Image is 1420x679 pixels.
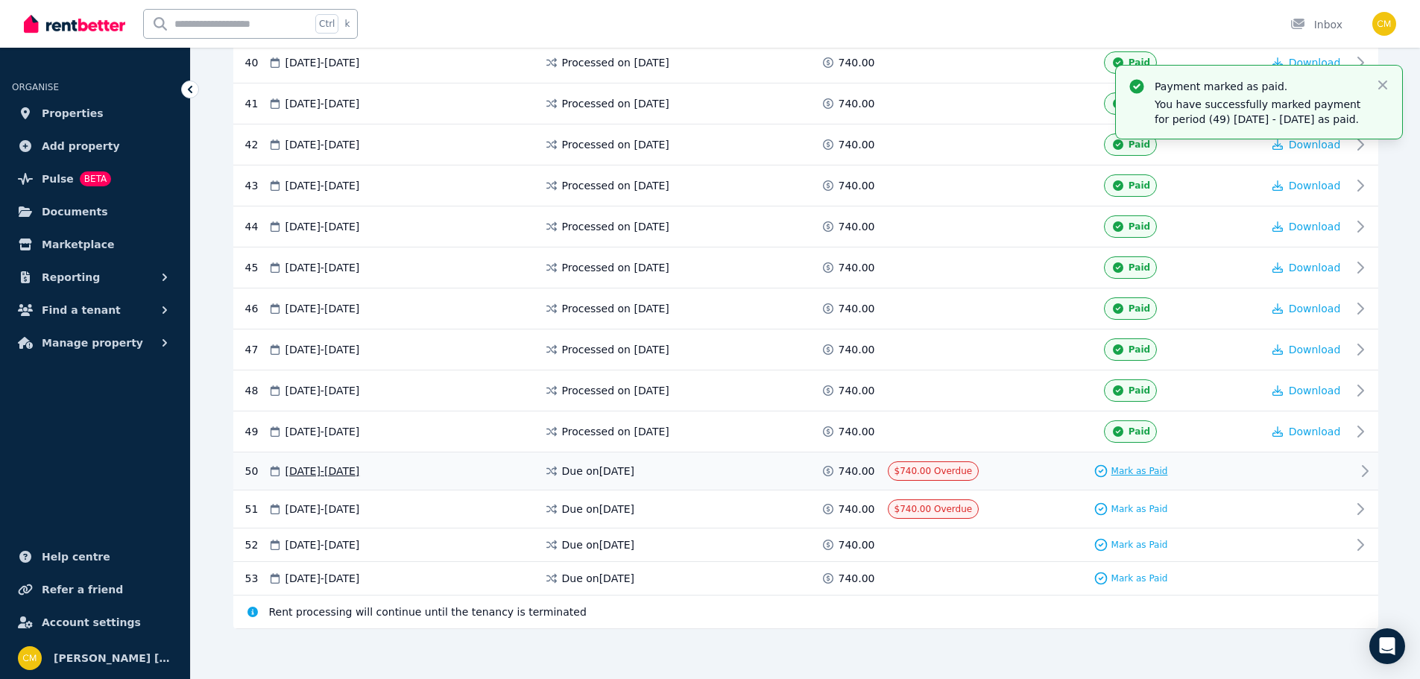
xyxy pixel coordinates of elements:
[1111,572,1168,584] span: Mark as Paid
[1289,385,1341,397] span: Download
[839,383,875,398] span: 740.00
[245,174,268,197] div: 43
[1289,57,1341,69] span: Download
[1289,221,1341,233] span: Download
[562,137,669,152] span: Processed on [DATE]
[245,297,268,320] div: 46
[894,466,973,476] span: $740.00 Overdue
[245,420,268,443] div: 49
[1129,385,1150,397] span: Paid
[245,338,268,361] div: 47
[285,301,360,316] span: [DATE] - [DATE]
[562,178,669,193] span: Processed on [DATE]
[285,383,360,398] span: [DATE] - [DATE]
[562,383,669,398] span: Processed on [DATE]
[285,502,360,517] span: [DATE] - [DATE]
[245,133,268,156] div: 42
[285,571,360,586] span: [DATE] - [DATE]
[12,542,178,572] a: Help centre
[1111,539,1168,551] span: Mark as Paid
[1289,139,1341,151] span: Download
[42,613,141,631] span: Account settings
[839,55,875,70] span: 740.00
[42,137,120,155] span: Add property
[285,178,360,193] span: [DATE] - [DATE]
[285,537,360,552] span: [DATE] - [DATE]
[1272,178,1341,193] button: Download
[1129,57,1150,69] span: Paid
[18,646,42,670] img: Cynthia Maria Belluccini
[1111,465,1168,477] span: Mark as Paid
[839,464,875,479] span: 740.00
[1289,303,1341,315] span: Download
[80,171,111,186] span: BETA
[839,260,875,275] span: 740.00
[42,203,108,221] span: Documents
[245,256,268,279] div: 45
[1369,628,1405,664] div: Open Intercom Messenger
[1155,97,1363,127] p: You have successfully marked payment for period (49) [DATE] - [DATE] as paid.
[562,55,669,70] span: Processed on [DATE]
[1289,180,1341,192] span: Download
[839,96,875,111] span: 740.00
[12,131,178,161] a: Add property
[839,137,875,152] span: 740.00
[1129,221,1150,233] span: Paid
[839,301,875,316] span: 740.00
[12,295,178,325] button: Find a tenant
[12,98,178,128] a: Properties
[245,215,268,238] div: 44
[1129,426,1150,438] span: Paid
[1129,139,1150,151] span: Paid
[42,301,121,319] span: Find a tenant
[562,571,635,586] span: Due on [DATE]
[12,262,178,292] button: Reporting
[1289,344,1341,356] span: Download
[839,537,875,552] span: 740.00
[344,18,350,30] span: k
[1129,344,1150,356] span: Paid
[12,197,178,227] a: Documents
[245,499,268,519] div: 51
[1272,55,1341,70] button: Download
[1272,424,1341,439] button: Download
[1289,262,1341,274] span: Download
[42,581,123,599] span: Refer a friend
[839,424,875,439] span: 740.00
[12,230,178,259] a: Marketplace
[42,334,143,352] span: Manage property
[245,571,268,586] div: 53
[12,328,178,358] button: Manage property
[285,464,360,479] span: [DATE] - [DATE]
[269,604,587,619] span: Rent processing will continue until the tenancy is terminated
[562,537,635,552] span: Due on [DATE]
[562,301,669,316] span: Processed on [DATE]
[54,649,172,667] span: [PERSON_NAME] [PERSON_NAME] Belluccini
[42,170,74,188] span: Pulse
[1272,137,1341,152] button: Download
[12,164,178,194] a: PulseBETA
[839,342,875,357] span: 740.00
[285,342,360,357] span: [DATE] - [DATE]
[894,504,973,514] span: $740.00 Overdue
[1290,17,1342,32] div: Inbox
[285,137,360,152] span: [DATE] - [DATE]
[285,424,360,439] span: [DATE] - [DATE]
[1129,262,1150,274] span: Paid
[42,268,100,286] span: Reporting
[1129,303,1150,315] span: Paid
[562,219,669,234] span: Processed on [DATE]
[839,178,875,193] span: 740.00
[245,92,268,115] div: 41
[315,14,338,34] span: Ctrl
[1129,180,1150,192] span: Paid
[285,96,360,111] span: [DATE] - [DATE]
[1272,383,1341,398] button: Download
[12,575,178,604] a: Refer a friend
[1272,342,1341,357] button: Download
[245,51,268,74] div: 40
[12,82,59,92] span: ORGANISE
[285,55,360,70] span: [DATE] - [DATE]
[42,236,114,253] span: Marketplace
[1155,79,1363,94] p: Payment marked as paid.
